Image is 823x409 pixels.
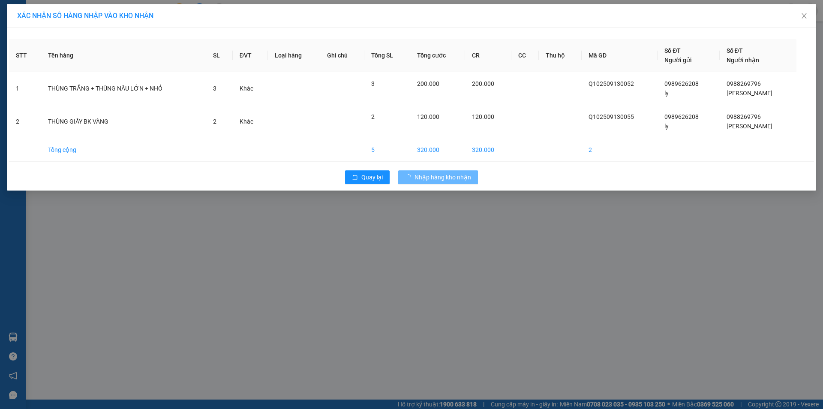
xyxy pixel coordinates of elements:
[727,113,761,120] span: 0988269796
[511,39,539,72] th: CC
[345,170,390,184] button: rollbackQuay lại
[361,173,383,182] span: Quay lại
[268,39,320,72] th: Loại hàng
[589,113,634,120] span: Q102509130055
[410,138,465,162] td: 320.000
[589,80,634,87] span: Q102509130052
[213,118,216,125] span: 2
[17,12,153,20] span: XÁC NHẬN SỐ HÀNG NHẬP VÀO KHO NHẬN
[727,57,759,64] span: Người nhận
[233,72,268,105] td: Khác
[405,174,415,180] span: loading
[664,113,699,120] span: 0989626208
[7,8,21,17] span: Gửi:
[664,47,681,54] span: Số ĐT
[727,123,772,130] span: [PERSON_NAME]
[352,174,358,181] span: rollback
[371,80,375,87] span: 3
[371,113,375,120] span: 2
[417,113,439,120] span: 120.000
[213,85,216,92] span: 3
[792,4,816,28] button: Close
[582,39,658,72] th: Mã GD
[465,39,511,72] th: CR
[6,56,20,65] span: CR :
[364,138,410,162] td: 5
[415,173,471,182] span: Nhập hàng kho nhận
[7,7,76,18] div: Trạm 128
[41,105,206,138] td: THÙNG GIẤY BK VÀNG
[82,8,102,17] span: Nhận:
[398,170,478,184] button: Nhập hàng kho nhận
[727,47,743,54] span: Số ĐT
[417,80,439,87] span: 200.000
[41,138,206,162] td: Tổng cộng
[6,55,77,66] div: 40.000
[664,123,669,130] span: ly
[727,80,761,87] span: 0988269796
[664,57,692,64] span: Người gửi
[472,80,494,87] span: 200.000
[7,40,76,50] div: 075095006526
[233,39,268,72] th: ĐVT
[664,80,699,87] span: 0989626208
[364,39,410,72] th: Tổng SL
[9,105,41,138] td: 2
[206,39,233,72] th: SL
[9,39,41,72] th: STT
[582,138,658,162] td: 2
[320,39,364,72] th: Ghi chú
[801,12,808,19] span: close
[41,72,206,105] td: THÙNG TRẮNG + THÙNG NÂU LỚN + NHỎ
[727,90,772,97] span: [PERSON_NAME]
[82,7,140,18] div: Quận 10
[7,18,76,28] div: [PERSON_NAME]
[465,138,511,162] td: 320.000
[664,90,669,97] span: ly
[472,113,494,120] span: 120.000
[9,72,41,105] td: 1
[82,18,140,38] div: HD COMPUTER
[539,39,581,72] th: Thu hộ
[410,39,465,72] th: Tổng cước
[233,105,268,138] td: Khác
[41,39,206,72] th: Tên hàng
